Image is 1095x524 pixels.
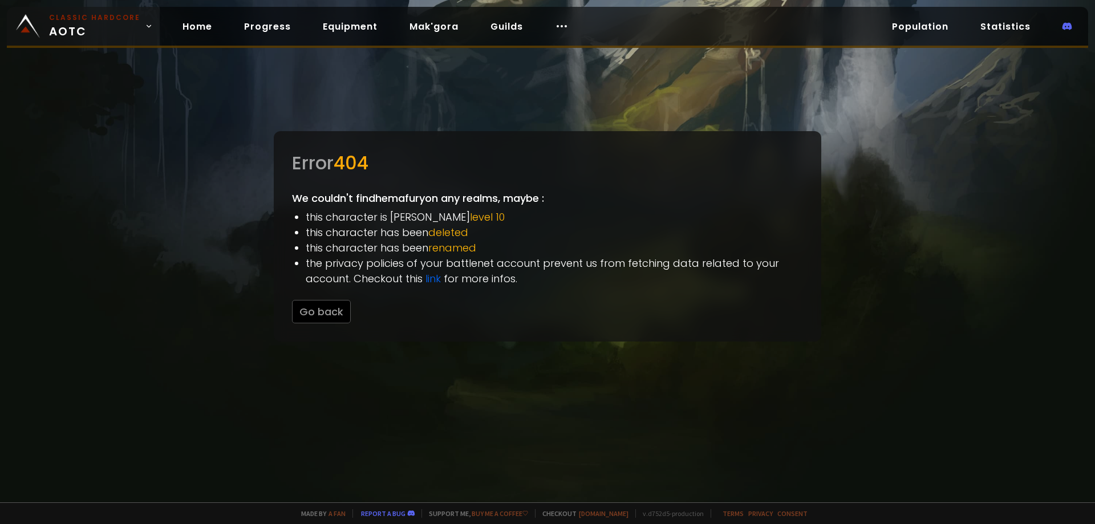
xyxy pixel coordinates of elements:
[274,131,821,342] div: We couldn't find hemafury on any realms, maybe :
[292,300,351,323] button: Go back
[777,509,808,518] a: Consent
[421,509,528,518] span: Support me,
[7,7,160,46] a: Classic HardcoreAOTC
[535,509,628,518] span: Checkout
[235,15,300,38] a: Progress
[306,225,803,240] li: this character has been
[334,150,368,176] span: 404
[425,271,441,286] a: link
[173,15,221,38] a: Home
[723,509,744,518] a: Terms
[635,509,704,518] span: v. d752d5 - production
[292,304,351,319] a: Go back
[971,15,1040,38] a: Statistics
[883,15,958,38] a: Population
[294,509,346,518] span: Made by
[579,509,628,518] a: [DOMAIN_NAME]
[306,255,803,286] li: the privacy policies of your battlenet account prevent us from fetching data related to your acco...
[49,13,140,40] span: AOTC
[361,509,405,518] a: Report a bug
[314,15,387,38] a: Equipment
[306,240,803,255] li: this character has been
[292,149,803,177] div: Error
[470,210,505,224] span: level 10
[748,509,773,518] a: Privacy
[400,15,468,38] a: Mak'gora
[481,15,532,38] a: Guilds
[428,241,476,255] span: renamed
[472,509,528,518] a: Buy me a coffee
[328,509,346,518] a: a fan
[306,209,803,225] li: this character is [PERSON_NAME]
[49,13,140,23] small: Classic Hardcore
[428,225,468,239] span: deleted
